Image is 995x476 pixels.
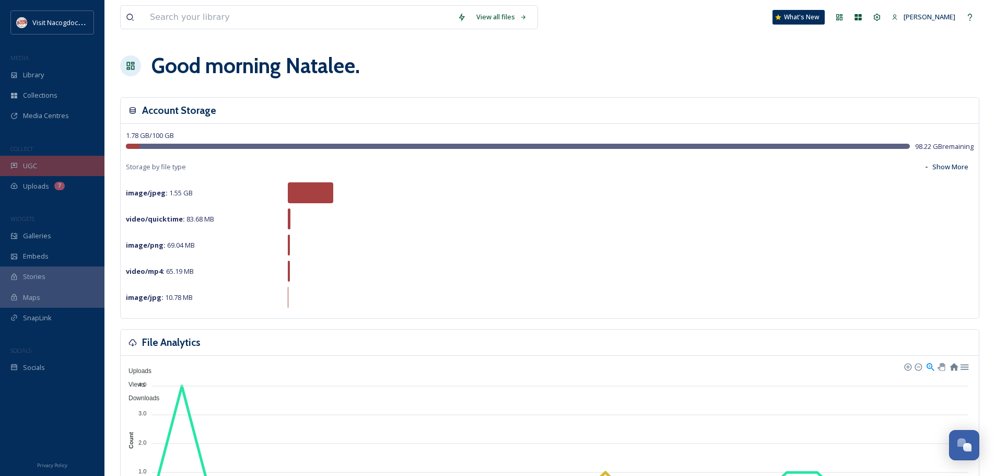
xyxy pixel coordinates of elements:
[126,293,193,302] span: 10.78 MB
[37,462,67,469] span: Privacy Policy
[126,293,163,302] strong: image/jpg :
[23,181,49,191] span: Uploads
[17,17,27,28] img: images%20%281%29.jpeg
[904,363,911,370] div: Zoom In
[138,468,146,474] tspan: 1.0
[126,131,174,140] span: 1.78 GB / 100 GB
[126,266,165,276] strong: video/mp4 :
[32,17,90,27] span: Visit Nacogdoches
[23,161,37,171] span: UGC
[121,367,151,375] span: Uploads
[126,162,186,172] span: Storage by file type
[23,70,44,80] span: Library
[949,430,979,460] button: Open Chat
[126,188,193,198] span: 1.55 GB
[23,231,51,241] span: Galleries
[914,363,921,370] div: Zoom Out
[128,432,134,449] text: Count
[23,251,49,261] span: Embeds
[23,313,52,323] span: SnapLink
[151,50,360,82] h1: Good morning Natalee .
[23,293,40,303] span: Maps
[142,335,201,350] h3: File Analytics
[23,272,45,282] span: Stories
[145,6,452,29] input: Search your library
[10,215,34,223] span: WIDGETS
[904,12,955,21] span: [PERSON_NAME]
[126,214,185,224] strong: video/quicktime :
[142,103,216,118] h3: Account Storage
[54,182,65,190] div: 7
[949,362,958,370] div: Reset Zoom
[23,363,45,373] span: Socials
[126,214,214,224] span: 83.68 MB
[23,90,57,100] span: Collections
[886,7,961,27] a: [PERSON_NAME]
[10,54,29,62] span: MEDIA
[121,381,145,388] span: Views
[926,362,934,370] div: Selection Zoom
[138,410,146,416] tspan: 3.0
[959,362,968,370] div: Menu
[37,458,67,471] a: Privacy Policy
[121,394,159,402] span: Downloads
[126,266,194,276] span: 65.19 MB
[138,439,146,445] tspan: 2.0
[23,111,69,121] span: Media Centres
[126,240,195,250] span: 69.04 MB
[10,145,33,153] span: COLLECT
[915,142,974,152] span: 98.22 GB remaining
[471,7,532,27] a: View all files
[918,157,974,177] button: Show More
[772,10,825,25] a: What's New
[10,346,31,354] span: SOCIALS
[126,188,168,198] strong: image/jpeg :
[138,381,146,388] tspan: 4.0
[938,363,944,369] div: Panning
[126,240,166,250] strong: image/png :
